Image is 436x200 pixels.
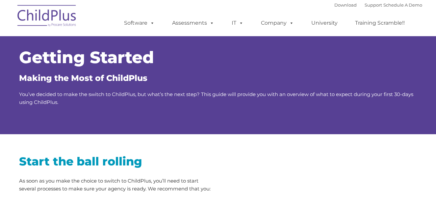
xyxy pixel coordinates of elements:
a: IT [225,16,250,30]
a: Software [117,16,161,30]
a: Download [334,2,357,8]
a: Training Scramble!! [348,16,411,30]
a: University [305,16,344,30]
img: ChildPlus by Procare Solutions [14,0,80,33]
a: Schedule A Demo [383,2,422,8]
a: Assessments [166,16,221,30]
a: Company [254,16,300,30]
span: Getting Started [19,47,154,67]
p: As soon as you make the choice to switch to ChildPlus, you’ll need to start several processes to ... [19,177,213,193]
span: You’ve decided to make the switch to ChildPlus, but what’s the next step? This guide will provide... [19,91,413,105]
h2: Start the ball rolling [19,154,213,169]
a: Support [365,2,382,8]
font: | [334,2,422,8]
span: Making the Most of ChildPlus [19,73,147,83]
